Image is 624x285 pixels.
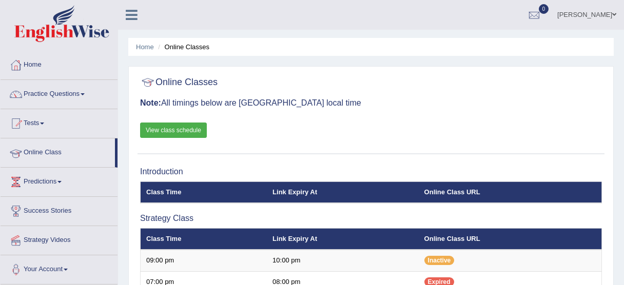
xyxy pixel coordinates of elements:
[267,250,418,271] td: 10:00 pm
[140,167,602,176] h3: Introduction
[419,181,602,203] th: Online Class URL
[1,51,118,76] a: Home
[1,168,118,193] a: Predictions
[140,98,161,107] b: Note:
[539,4,549,14] span: 0
[140,123,207,138] a: View class schedule
[136,43,154,51] a: Home
[141,228,267,250] th: Class Time
[140,75,218,90] h2: Online Classes
[267,228,418,250] th: Link Expiry At
[267,181,418,203] th: Link Expiry At
[141,181,267,203] th: Class Time
[140,98,602,108] h3: All timings below are [GEOGRAPHIC_DATA] local time
[1,138,115,164] a: Online Class
[1,197,118,222] a: Success Stories
[155,42,209,52] li: Online Classes
[141,250,267,271] td: 09:00 pm
[1,255,118,281] a: Your Account
[1,109,118,135] a: Tests
[140,214,602,223] h3: Strategy Class
[1,80,118,106] a: Practice Questions
[424,256,455,265] span: Inactive
[419,228,602,250] th: Online Class URL
[1,226,118,252] a: Strategy Videos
